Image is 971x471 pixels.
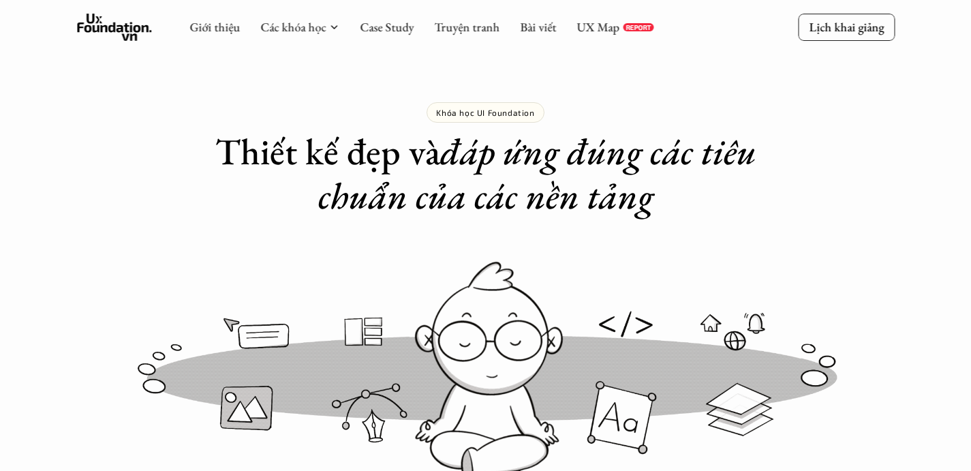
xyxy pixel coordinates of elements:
[318,127,765,219] em: đáp ứng đúng các tiêu chuẩn của các nền tảng
[626,23,651,31] p: REPORT
[576,19,619,35] a: UX Map
[436,108,534,117] p: Khóa học UI Foundation
[809,19,884,35] p: Lịch khai giảng
[213,130,758,218] h1: Thiết kế đẹp và
[260,19,326,35] a: Các khóa học
[434,19,499,35] a: Truyện tranh
[360,19,414,35] a: Case Study
[520,19,556,35] a: Bài viết
[189,19,240,35] a: Giới thiệu
[798,14,895,40] a: Lịch khai giảng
